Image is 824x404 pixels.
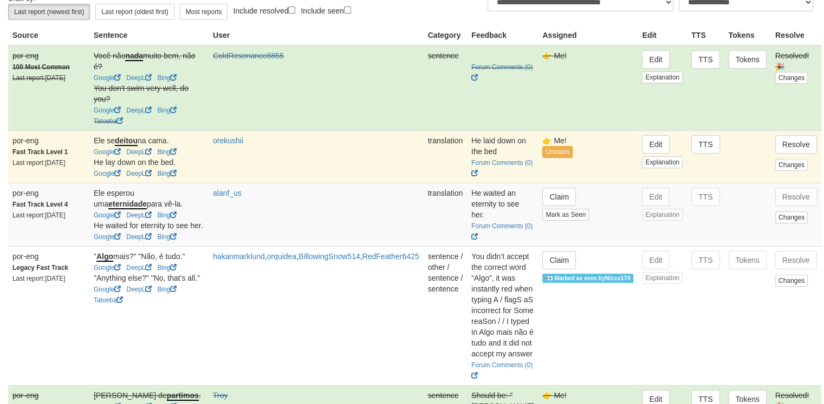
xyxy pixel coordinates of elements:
[125,51,143,61] u: nada
[467,130,538,183] td: He laid down on the bed
[157,74,177,82] a: Bing
[691,188,719,206] button: TTS
[213,136,243,145] a: orekushii
[471,159,533,177] a: Forum Comments (0)
[108,200,147,209] u: eternidade
[209,246,424,385] td: , , ,
[542,390,633,401] div: 👉 Me!
[642,209,683,221] button: Explanation
[691,50,719,69] button: TTS
[12,50,85,61] div: por-eng
[167,391,199,401] u: partimos
[775,211,808,223] button: Changes
[638,25,687,45] th: Edit
[362,252,419,261] a: RedFeather6425
[542,274,633,283] span: 👀 Marked as seen by Nicco174
[424,246,468,385] td: sentence / other / sentence / sentence
[542,50,633,61] div: 👉 Me!
[157,211,177,219] a: Bing
[642,188,669,206] button: Edit
[94,170,121,177] a: Google
[12,188,85,198] div: por-eng
[94,233,121,241] a: Google
[344,6,351,14] input: Include seen
[12,201,68,208] strong: Fast Track Level 4
[471,222,533,241] a: Forum Comments (0)
[12,211,66,219] small: Last report: [DATE]
[12,390,85,401] div: por-eng
[94,273,204,283] div: "Anything else?" "No, that's all."
[94,148,121,156] a: Google
[126,148,152,156] a: DeepL
[542,251,576,269] button: Claim
[126,286,152,293] a: DeepL
[288,6,295,14] input: Include resolved
[12,74,66,82] small: Last report: [DATE]
[771,25,821,45] th: Resolve
[775,135,817,154] button: Resolve
[8,4,90,20] button: Last report (newest first)
[94,296,123,304] a: Tatoeba
[94,83,204,104] div: You don't swim very well, do you?
[180,4,228,20] button: Most reports
[424,130,468,183] td: translation
[729,251,767,269] button: Tokens
[157,264,177,271] a: Bing
[775,159,808,171] button: Changes
[471,63,533,82] a: Forum Comments (0)
[467,183,538,246] td: He waited an eternity to see her.
[467,246,538,385] td: You didn’t accept the correct word “Algo”, it was instantly red when typing A / flagS aS incorrec...
[157,148,177,156] a: Bing
[8,25,89,45] th: Source
[126,211,152,219] a: DeepL
[12,159,66,167] small: Last report: [DATE]
[94,117,123,125] a: Tatoeba
[691,251,719,269] button: TTS
[96,252,113,262] u: Algo
[209,25,424,45] th: User
[94,107,121,114] a: Google
[126,74,152,82] a: DeepL
[424,183,468,246] td: translation
[94,74,121,82] a: Google
[12,251,85,262] div: por-eng
[126,264,152,271] a: DeepL
[642,251,669,269] button: Edit
[687,25,724,45] th: TTS
[542,209,589,221] button: Mark as Seen
[724,25,771,45] th: Tokens
[424,45,468,131] td: sentence
[12,63,70,71] strong: 100 Most Common
[642,156,683,168] button: Explanation
[542,146,572,158] button: Unclaim
[691,135,719,154] button: TTS
[157,170,177,177] a: Bing
[213,51,284,60] a: ColdResonance8855
[157,233,177,241] a: Bing
[471,361,533,380] a: Forum Comments (0)
[729,50,767,69] button: Tokens
[115,136,138,146] u: deitou
[299,252,360,261] a: BillowingSnow514
[424,25,468,45] th: Category
[94,286,121,293] a: Google
[642,50,669,69] button: Edit
[642,272,683,284] button: Explanation
[301,4,351,16] label: Include seen
[775,275,808,287] button: Changes
[213,391,228,400] a: Troy
[157,286,177,293] a: Bing
[94,220,204,231] div: He waited for eternity to see her.
[95,4,174,20] button: Last report (oldest first)
[94,391,201,401] span: [PERSON_NAME] de .
[213,252,265,261] a: hakanmarklund
[12,135,85,146] div: por-eng
[538,25,638,45] th: Assigned
[94,136,169,146] span: Ele se na cama.
[642,135,669,154] button: Edit
[157,107,177,114] a: Bing
[126,107,152,114] a: DeepL
[89,25,209,45] th: Sentence
[94,252,185,262] span: " mais?" "Não, é tudo."
[267,252,297,261] a: orquidea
